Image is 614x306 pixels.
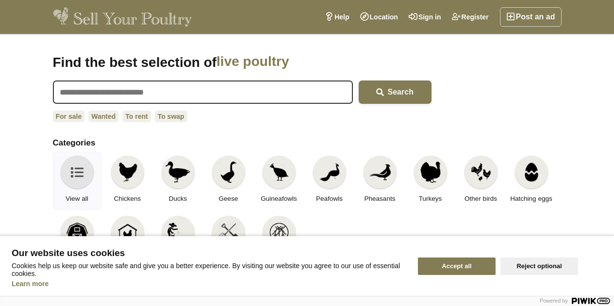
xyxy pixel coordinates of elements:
img: Ducks [166,161,190,183]
img: Country stores [66,222,88,243]
p: Cookies help us keep our website safe and give you a better experience. By visiting our website y... [12,262,406,277]
img: Poultry breeders [167,222,189,243]
a: To rent [122,111,150,122]
a: Register [447,7,494,27]
img: Other birds [470,161,492,183]
button: Accept all [418,258,496,275]
a: View all [53,152,101,210]
span: Ducks [169,195,187,202]
a: Hatching eggs Hatching eggs [507,152,556,210]
h2: Categories [53,138,562,148]
span: Pheasants [365,195,396,202]
img: Peafowls [319,161,340,183]
a: Geese Geese [204,152,253,210]
a: Turkeys Turkeys [406,152,455,210]
img: Services [218,222,239,243]
img: Pest control [268,222,290,243]
a: Services Services [204,212,253,270]
span: Search [388,88,414,96]
img: Guineafowls [268,161,290,183]
h1: Find the best selection of [53,53,431,71]
a: Guineafowls Guineafowls [255,152,303,210]
span: live poultry [216,53,379,71]
span: Peafowls [316,195,343,202]
span: Chickens [114,195,141,202]
a: Ducks Ducks [154,152,202,210]
img: Turkeys [420,161,441,183]
a: Wanted [88,111,118,122]
span: Hatching eggs [510,195,552,202]
a: Poultry breeders Poultry breeders [154,212,202,270]
a: Location [355,7,403,27]
a: To swap [155,111,187,122]
img: Chickens [117,161,138,183]
a: Chickens Chickens [103,152,152,210]
img: Hatching eggs [521,161,542,183]
span: Powered by [540,298,568,304]
a: Post an ad [500,7,562,27]
a: Pest control Pest control [255,212,303,270]
a: Help [319,7,354,27]
img: Geese [218,161,239,183]
a: Country stores Country stores [53,212,101,270]
a: Other birds Other birds [457,152,505,210]
span: Turkeys [419,195,442,202]
button: Search [359,81,431,104]
a: For sale [53,111,85,122]
span: Our website uses cookies [12,248,406,258]
a: Housing and accessories Housing and accessories [103,212,152,270]
a: Sign in [403,7,447,27]
span: Other birds [465,195,497,202]
span: View all [66,195,88,202]
span: Geese [219,195,238,202]
button: Reject optional [500,258,578,275]
img: Sell Your Poultry [53,7,192,27]
a: Pheasants Pheasants [356,152,404,210]
a: Learn more [12,280,49,288]
a: Peafowls Peafowls [305,152,354,210]
img: Housing and accessories [117,222,138,243]
span: Guineafowls [261,195,297,202]
img: Pheasants [369,161,391,183]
